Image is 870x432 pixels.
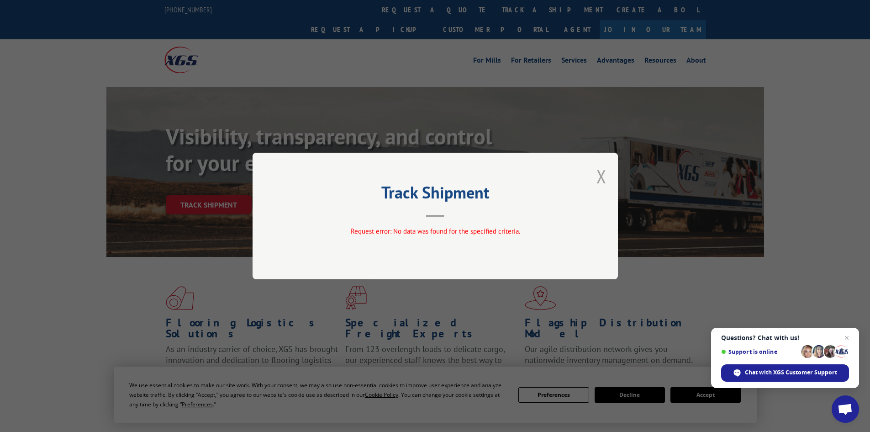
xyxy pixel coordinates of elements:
[841,332,852,343] span: Close chat
[745,368,837,377] span: Chat with XGS Customer Support
[596,164,606,188] button: Close modal
[298,186,572,203] h2: Track Shipment
[721,334,849,341] span: Questions? Chat with us!
[350,227,520,235] span: Request error: No data was found for the specified criteria.
[721,364,849,382] div: Chat with XGS Customer Support
[832,395,859,423] div: Open chat
[721,348,798,355] span: Support is online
